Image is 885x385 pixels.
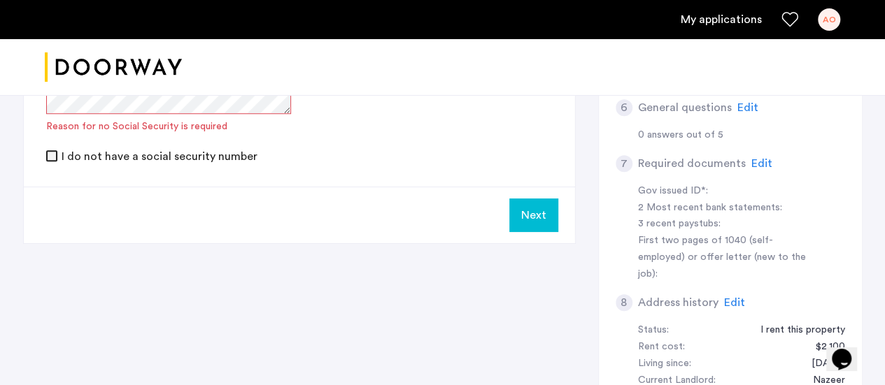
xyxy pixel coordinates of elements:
span: Edit [751,158,772,169]
a: Cazamio logo [45,41,182,94]
div: 8 [616,294,632,311]
span: Edit [724,297,745,308]
h5: Address history [638,294,718,311]
div: 3 recent paystubs: [638,216,814,233]
div: AO [818,8,840,31]
div: 6 [616,99,632,116]
div: Living since: [638,356,691,372]
a: My application [681,11,762,28]
span: Edit [737,102,758,113]
div: First two pages of 1040 (self-employed) or offer letter (new to the job): [638,233,814,283]
div: Gov issued ID*: [638,183,814,200]
h5: General questions [638,99,732,116]
a: Favorites [781,11,798,28]
div: I rent this property [746,322,845,339]
div: 0 answers out of 5 [638,127,845,144]
div: $2,100 [802,339,845,356]
label: I do not have a social security number [59,151,257,162]
div: Reason for no Social Security is required [46,119,291,133]
h5: Required documents [638,155,746,172]
div: Status: [638,322,669,339]
iframe: chat widget [826,329,871,371]
div: 7 [616,155,632,172]
div: 11/01/2024 [798,356,845,372]
div: Rent cost: [638,339,685,356]
button: Next [509,198,558,232]
img: logo [45,41,182,94]
div: 2 Most recent bank statements: [638,200,814,217]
